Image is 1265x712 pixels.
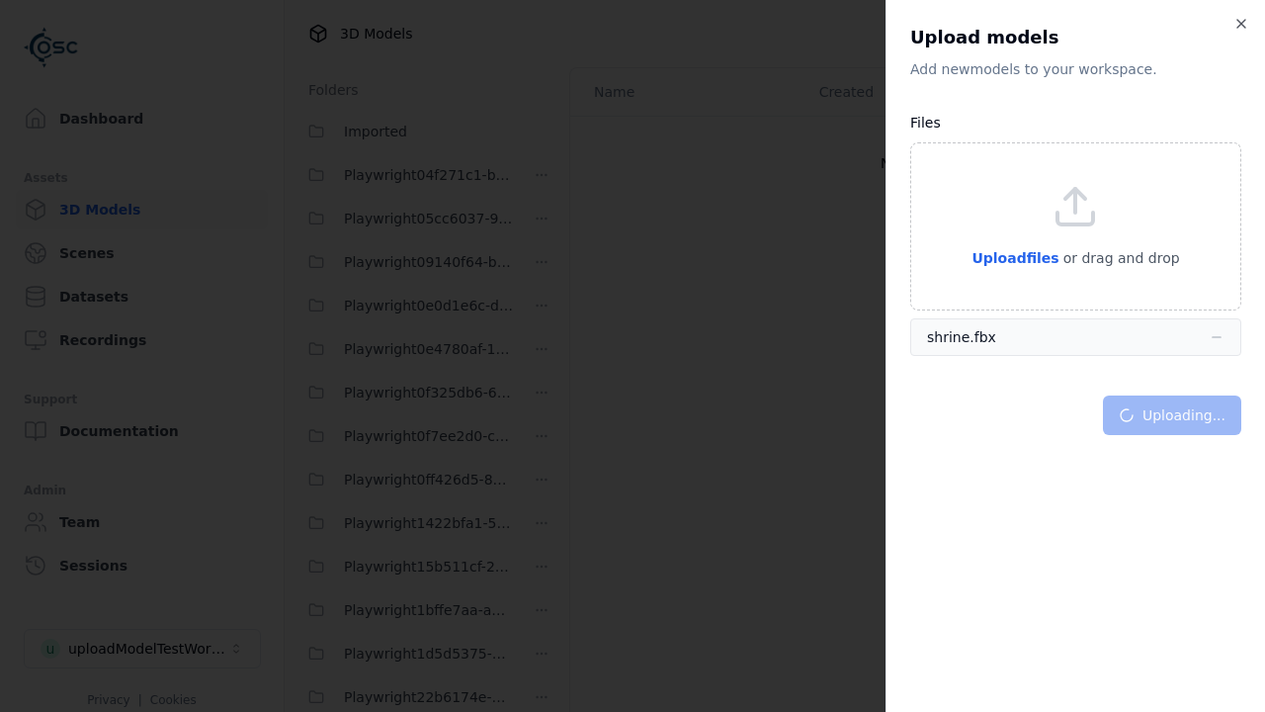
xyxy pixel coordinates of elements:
h2: Upload models [910,24,1241,51]
span: Upload files [971,250,1058,266]
p: or drag and drop [1059,246,1180,270]
label: Files [910,115,941,131]
p: Add new model s to your workspace. [910,59,1241,79]
div: shrine.fbx [927,327,996,347]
